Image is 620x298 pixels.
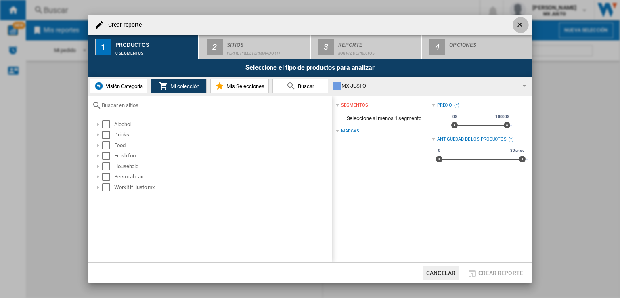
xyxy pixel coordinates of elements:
[95,39,111,55] div: 1
[88,59,532,77] div: Seleccione el tipo de productos para analizar
[102,131,114,139] md-checkbox: Select
[296,83,314,89] span: Buscar
[494,113,511,120] span: 10000$
[114,173,331,181] div: Personal care
[151,79,207,93] button: Mi colección
[338,47,418,55] div: Matriz de precios
[451,113,459,120] span: 0$
[437,102,452,109] div: Precio
[168,83,199,89] span: Mi colección
[102,141,114,149] md-checkbox: Select
[422,35,532,59] button: 4 Opciones
[90,79,147,93] button: Visión Categoría
[102,183,114,191] md-checkbox: Select
[102,102,328,108] input: Buscar en sitios
[227,47,306,55] div: Perfil predeterminado (1)
[114,131,331,139] div: Drinks
[104,83,143,89] span: Visión Categoría
[465,266,526,280] button: Crear reporte
[272,79,328,93] button: Buscar
[210,79,269,93] button: Mis Selecciones
[333,80,515,92] div: MX JUSTO
[115,47,195,55] div: 0 segmentos
[94,81,104,91] img: wiser-icon-blue.png
[199,35,310,59] button: 2 Sitios Perfil predeterminado (1)
[318,39,334,55] div: 3
[423,266,459,280] button: Cancelar
[104,21,142,29] h4: Crear reporte
[509,147,526,154] span: 30 años
[114,141,331,149] div: Food
[437,147,442,154] span: 0
[449,38,529,47] div: Opciones
[513,17,529,33] button: getI18NText('BUTTONS.CLOSE_DIALOG')
[115,38,195,47] div: Productos
[114,152,331,160] div: Fresh food
[478,270,523,276] span: Crear reporte
[341,128,359,134] div: Marcas
[207,39,223,55] div: 2
[437,136,507,143] div: Antigüedad de los productos
[114,120,331,128] div: Alcohol
[102,162,114,170] md-checkbox: Select
[102,173,114,181] md-checkbox: Select
[516,21,526,30] ng-md-icon: getI18NText('BUTTONS.CLOSE_DIALOG')
[341,102,368,109] div: segmentos
[338,38,418,47] div: Reporte
[224,83,264,89] span: Mis Selecciones
[311,35,422,59] button: 3 Reporte Matriz de precios
[88,35,199,59] button: 1 Productos 0 segmentos
[102,152,114,160] md-checkbox: Select
[102,120,114,128] md-checkbox: Select
[336,111,431,126] span: Seleccione al menos 1 segmento
[114,162,331,170] div: Household
[114,183,331,191] div: Workit lfl justo mx
[227,38,306,47] div: Sitios
[429,39,445,55] div: 4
